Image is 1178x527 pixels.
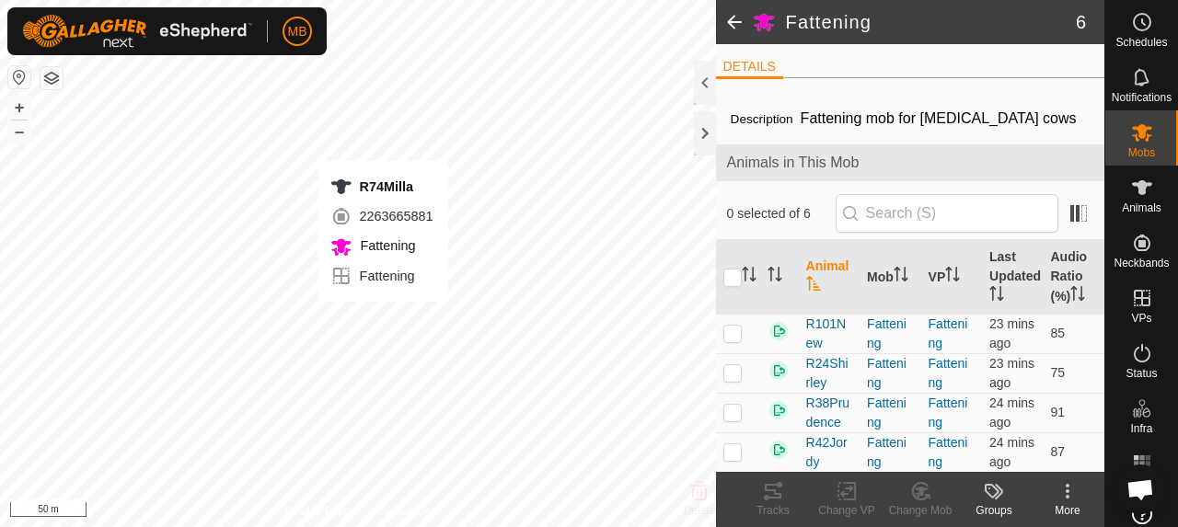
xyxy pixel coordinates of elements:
button: + [8,97,30,119]
img: returning on [768,360,790,382]
th: VP [921,240,982,315]
span: Animals in This Mob [727,152,1093,174]
div: 2263665881 [330,205,433,227]
span: R101New [806,315,852,353]
span: 75 [1050,365,1065,380]
li: DETAILS [716,57,783,79]
p-sorticon: Activate to sort [1070,289,1085,304]
p-sorticon: Activate to sort [894,269,908,284]
img: returning on [768,439,790,461]
div: R74Milla [330,176,433,198]
input: Search (S) [836,194,1058,233]
span: Neckbands [1114,258,1169,269]
div: Fattening [867,433,913,472]
button: – [8,120,30,143]
img: returning on [768,399,790,421]
span: Notifications [1112,92,1172,103]
p-sorticon: Activate to sort [742,269,756,284]
div: Fattening [867,315,913,353]
span: Status [1126,368,1157,379]
span: 10 Oct 2025, 4:03 pm [989,395,1034,430]
a: Contact Us [375,503,430,520]
th: Last Updated [982,240,1043,315]
div: Change Mob [883,502,957,519]
div: Fattening [330,265,433,287]
span: VPs [1131,313,1151,324]
span: 6 [1076,8,1086,36]
p-sorticon: Activate to sort [945,269,960,284]
span: 85 [1050,326,1065,340]
a: Fattening [929,395,968,430]
span: 10 Oct 2025, 4:03 pm [989,356,1034,390]
span: R24Shirley [806,354,852,393]
span: R42Jordy [806,433,852,472]
p-sorticon: Activate to sort [806,279,821,293]
span: 91 [1050,405,1065,419]
div: More [1031,502,1104,519]
span: Animals [1122,202,1161,213]
a: Fattening [929,435,968,469]
img: returning on [768,320,790,342]
img: Gallagher Logo [22,15,252,48]
button: Map Layers [40,67,63,89]
a: Privacy Policy [285,503,354,520]
span: R38Prudence [806,394,852,432]
div: Change VP [810,502,883,519]
th: Mob [860,240,920,315]
h2: Fattening [786,11,1076,33]
p-sorticon: Activate to sort [768,269,782,284]
div: Fattening [867,394,913,432]
span: Schedules [1115,37,1167,48]
span: 0 selected of 6 [727,204,836,223]
span: Fattening [356,238,416,253]
button: Reset Map [8,66,30,88]
th: Audio Ratio (%) [1043,240,1104,315]
label: Description [731,112,793,126]
div: Fattening [867,354,913,393]
div: Tracks [736,502,810,519]
th: Animal [799,240,860,315]
div: Open chat [1115,464,1165,514]
div: Groups [957,502,1031,519]
span: Fattening mob for [MEDICAL_DATA] cows [793,103,1084,133]
span: Infra [1130,423,1152,434]
span: Heatmap [1119,478,1164,489]
a: Fattening [929,316,968,350]
span: 10 Oct 2025, 4:02 pm [989,435,1034,469]
span: 87 [1050,444,1065,459]
p-sorticon: Activate to sort [989,289,1004,304]
span: Mobs [1128,147,1155,158]
a: Fattening [929,356,968,390]
span: MB [288,22,307,41]
span: 10 Oct 2025, 4:03 pm [989,316,1034,350]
